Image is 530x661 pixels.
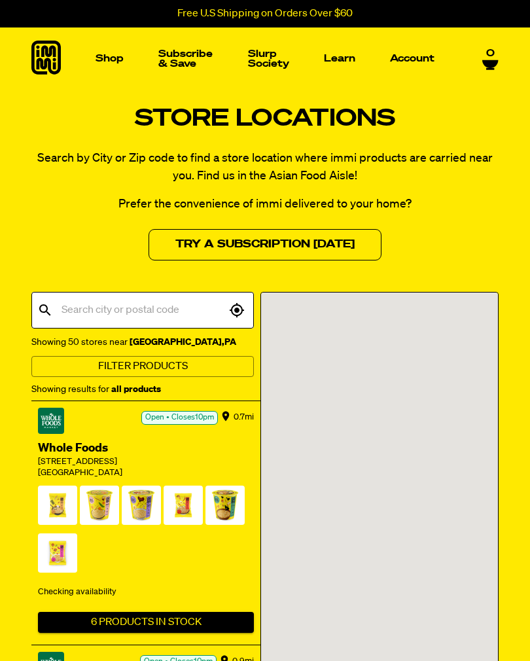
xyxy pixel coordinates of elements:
div: Open • Closes 10pm [141,411,218,425]
strong: all products [111,385,161,394]
a: Subscribe & Save [153,44,219,74]
h1: Store Locations [31,105,499,134]
div: 0.7 mi [234,408,254,427]
div: [GEOGRAPHIC_DATA] [38,468,254,479]
strong: [GEOGRAPHIC_DATA] , PA [128,338,236,347]
p: Learn [324,54,355,63]
span: 0 [486,47,495,59]
div: Showing 50 stores near [31,334,254,350]
a: Slurp Society [243,44,294,74]
nav: Main navigation [90,27,440,90]
div: Showing results for [31,382,254,397]
button: Filter Products [31,356,254,377]
input: Search city or postal code [58,298,226,323]
p: Free U.S Shipping on Orders Over $60 [177,8,353,20]
div: Whole Foods [38,440,254,457]
a: Account [385,48,440,69]
p: Account [390,54,434,63]
p: Slurp Society [248,49,289,69]
a: Learn [319,27,361,90]
p: Prefer the convenience of immi delivered to your home? [31,196,499,213]
p: Subscribe & Save [158,49,213,69]
div: Checking availability [38,581,254,603]
a: 0 [482,47,499,69]
div: [STREET_ADDRESS] [38,457,254,468]
a: Shop [90,27,129,90]
p: Search by City or Zip code to find a store location where immi products are carried near you. Fin... [31,150,499,185]
button: 6 Products In Stock [38,612,254,633]
p: Shop [96,54,124,63]
a: Try a Subscription [DATE] [149,229,381,260]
